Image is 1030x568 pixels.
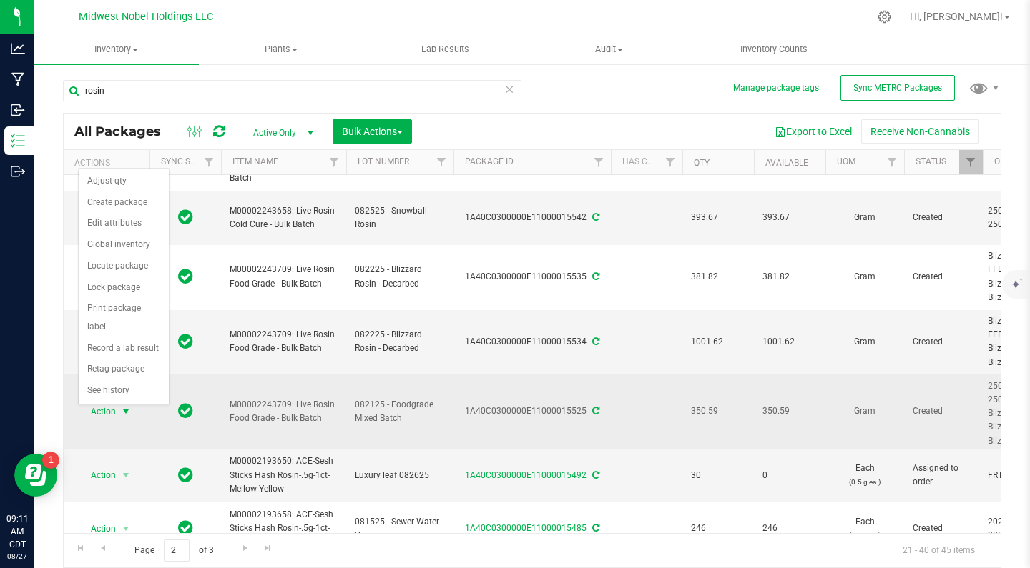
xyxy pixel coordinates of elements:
[257,539,278,559] a: Go to the last page
[834,335,896,349] span: Gram
[178,207,193,227] span: In Sync
[721,43,827,56] span: Inventory Counts
[881,150,904,174] a: Filter
[913,335,974,349] span: Created
[834,404,896,418] span: Gram
[11,164,25,179] inline-svg: Outbound
[6,512,28,551] p: 09:11 AM CDT
[691,335,745,349] span: 1001.62
[762,469,817,482] span: 0
[875,10,893,24] div: Manage settings
[355,469,445,482] span: Luxury leaf 082625
[178,518,193,538] span: In Sync
[355,263,445,290] span: 082225 - Blizzard Rosin - Decarbed
[913,462,974,489] span: Assigned to order
[840,75,955,101] button: Sync METRC Packages
[14,454,57,497] iframe: Resource center
[694,158,710,168] a: Qty
[79,171,169,192] li: Adjust qty
[355,398,445,425] span: 082125 - Foodgrade Mixed Batch
[199,34,363,64] a: Plants
[504,80,514,99] span: Clear
[355,328,445,355] span: 082225 - Blizzard Rosin - Decarbed
[611,150,682,175] th: Has COA
[765,119,861,144] button: Export to Excel
[762,404,817,418] span: 350.59
[891,539,986,561] span: 21 - 40 of 45 items
[451,270,613,284] div: 1A40C0300000E11000015535
[527,34,692,64] a: Audit
[178,266,193,287] span: In Sync
[232,156,278,166] a: Item Name
[178,465,193,485] span: In Sync
[762,270,817,284] span: 381.82
[913,211,974,224] span: Created
[79,380,169,402] li: See history
[74,124,175,139] span: All Packages
[465,156,514,166] a: Package ID
[834,515,896,542] span: Each
[834,270,896,284] span: Gram
[590,271,599,281] span: Sync from Compliance System
[590,337,599,347] span: Sync from Compliance System
[178,401,193,421] span: In Sync
[590,523,599,533] span: Sync from Compliance System
[79,277,169,299] li: Lock package
[691,522,745,535] span: 246
[74,158,144,168] div: Actions
[959,150,983,174] a: Filter
[861,119,979,144] button: Receive Non-Cannabis
[230,263,338,290] span: M00002243709: Live Rosin Food Grade - Bulk Batch
[6,551,28,562] p: 08/27
[691,404,745,418] span: 350.59
[691,211,745,224] span: 393.67
[117,519,135,539] span: select
[79,256,169,277] li: Locate package
[402,43,489,56] span: Lab Results
[11,103,25,117] inline-svg: Inbound
[910,11,1003,22] span: Hi, [PERSON_NAME]!
[913,404,974,418] span: Created
[451,335,613,349] div: 1A40C0300000E11000015534
[34,34,199,64] a: Inventory
[430,150,453,174] a: Filter
[117,402,135,422] span: select
[762,522,817,535] span: 246
[355,515,445,542] span: 081525 - Sewer Water - Vapes
[590,212,599,222] span: Sync from Compliance System
[79,213,169,234] li: Edit attributes
[235,539,255,559] a: Go to the next page
[79,192,169,214] li: Create package
[451,211,613,224] div: 1A40C0300000E11000015542
[333,119,412,144] button: Bulk Actions
[42,452,59,469] iframe: Resource center unread badge
[200,43,363,56] span: Plants
[79,234,169,256] li: Global inventory
[79,298,169,337] li: Print package label
[117,465,135,485] span: select
[590,406,599,416] span: Sync from Compliance System
[691,270,745,284] span: 381.82
[78,465,117,485] span: Action
[11,72,25,86] inline-svg: Manufacturing
[528,43,691,56] span: Audit
[692,34,856,64] a: Inventory Counts
[913,522,974,535] span: Created
[78,519,117,539] span: Action
[63,80,521,101] input: Search Package ID, Item Name, SKU, Lot or Part Number...
[691,469,745,482] span: 30
[733,82,819,94] button: Manage package tags
[122,539,225,562] span: Page of 3
[590,470,599,480] span: Sync from Compliance System
[465,470,587,480] a: 1A40C0300000E11000015492
[834,211,896,224] span: Gram
[11,41,25,56] inline-svg: Analytics
[11,134,25,148] inline-svg: Inventory
[451,404,613,418] div: 1A40C0300000E11000015525
[358,156,409,166] a: Lot Number
[916,156,946,166] a: Status
[230,508,338,549] span: M00002193658: ACE-Sesh Sticks Hash Rosin-.5g-1ct-Sewer Water
[834,529,896,542] p: (0.5 g ea.)
[70,539,91,559] a: Go to the first page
